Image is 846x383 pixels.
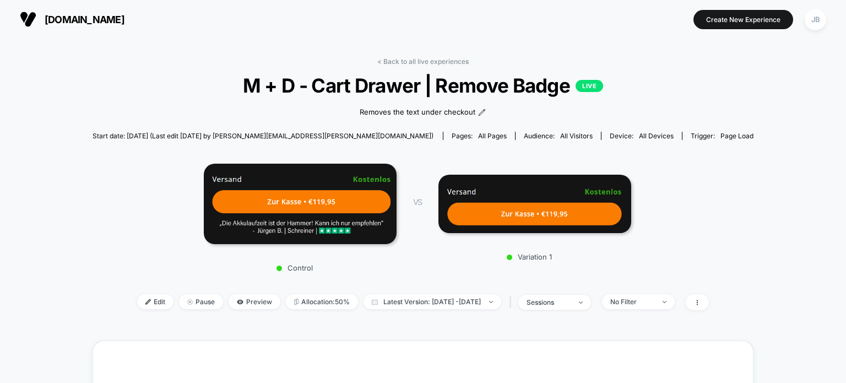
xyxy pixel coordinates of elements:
span: Latest Version: [DATE] - [DATE] [364,294,501,309]
img: end [187,299,193,305]
span: VS [413,197,422,207]
span: Preview [229,294,280,309]
img: rebalance [294,299,299,305]
p: LIVE [576,80,603,92]
span: Page Load [720,132,753,140]
div: Trigger: [691,132,753,140]
img: edit [145,299,151,305]
div: No Filter [610,298,654,306]
img: calendar [372,299,378,305]
span: | [507,294,518,310]
img: end [579,301,583,304]
span: all devices [639,132,674,140]
img: Control main [204,164,397,245]
span: Device: [601,132,682,140]
div: Pages: [452,132,507,140]
img: Variation 1 main [438,175,631,233]
a: < Back to all live experiences [377,57,469,66]
div: sessions [527,298,571,306]
span: Pause [179,294,223,309]
span: Edit [137,294,173,309]
span: Allocation: 50% [286,294,358,309]
span: all pages [478,132,507,140]
span: M + D - Cart Drawer | Remove Badge [126,74,720,97]
img: end [663,301,666,303]
p: Control [198,263,391,272]
img: Visually logo [20,11,36,28]
div: Audience: [524,132,593,140]
img: end [489,301,493,303]
span: Removes the text under checkout [360,107,475,118]
button: [DOMAIN_NAME] [17,10,128,28]
span: [DOMAIN_NAME] [45,14,124,25]
p: Variation 1 [433,252,626,261]
div: JB [805,9,826,30]
button: Create New Experience [693,10,793,29]
button: JB [801,8,829,31]
span: Start date: [DATE] (Last edit [DATE] by [PERSON_NAME][EMAIL_ADDRESS][PERSON_NAME][DOMAIN_NAME]) [93,132,433,140]
span: All Visitors [560,132,593,140]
